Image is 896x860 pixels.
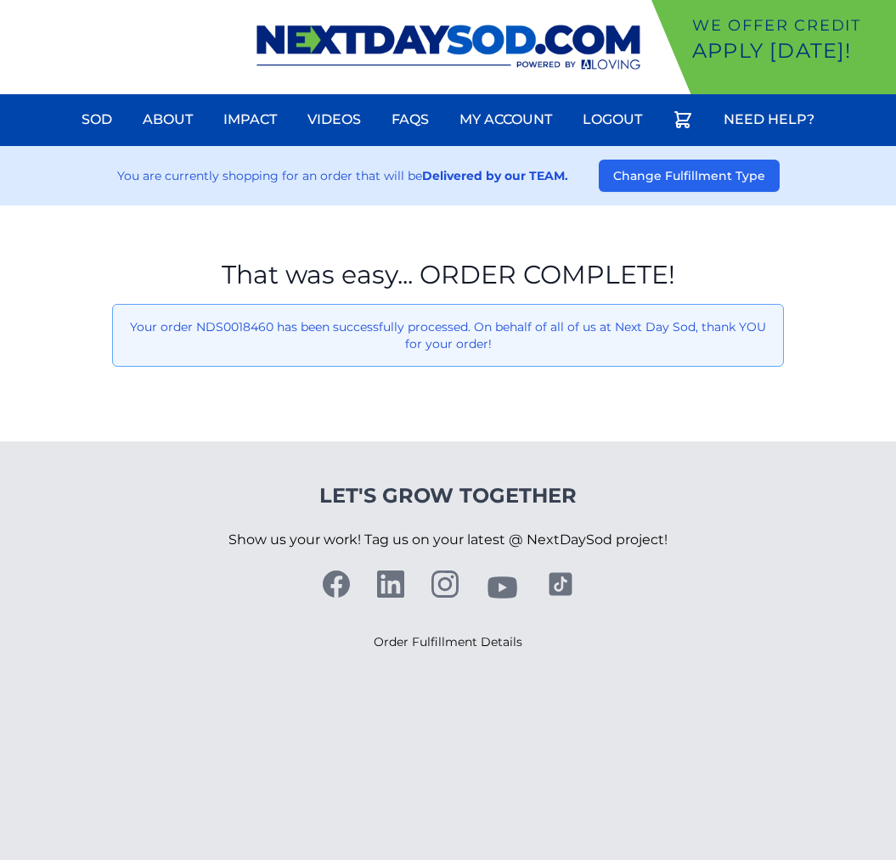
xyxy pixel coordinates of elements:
[132,99,203,140] a: About
[112,260,784,290] h1: That was easy... ORDER COMPLETE!
[71,99,122,140] a: Sod
[692,37,889,65] p: Apply [DATE]!
[713,99,825,140] a: Need Help?
[127,318,769,352] p: Your order NDS0018460 has been successfully processed. On behalf of all of us at Next Day Sod, th...
[228,482,668,509] h4: Let's Grow Together
[422,168,568,183] strong: Delivered by our TEAM.
[381,99,439,140] a: FAQs
[228,509,668,571] p: Show us your work! Tag us on your latest @ NextDaySod project!
[374,634,522,649] a: Order Fulfillment Details
[572,99,652,140] a: Logout
[297,99,371,140] a: Videos
[449,99,562,140] a: My Account
[213,99,287,140] a: Impact
[599,160,780,192] button: Change Fulfillment Type
[692,14,889,37] p: We offer Credit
